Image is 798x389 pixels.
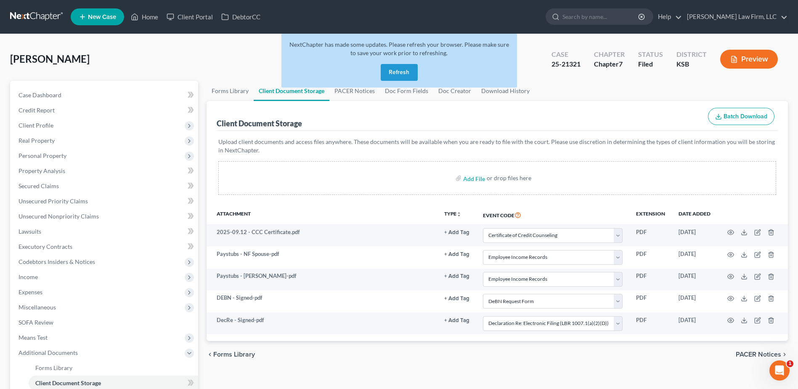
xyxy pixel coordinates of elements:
[213,351,255,358] span: Forms Library
[638,59,663,69] div: Filed
[19,334,48,341] span: Means Test
[19,197,88,205] span: Unsecured Priority Claims
[672,290,717,312] td: [DATE]
[207,312,437,334] td: DecRe - Signed-pdf
[12,194,198,209] a: Unsecured Priority Claims
[629,205,672,224] th: Extension
[207,290,437,312] td: DEBN - Signed-pdf
[444,230,469,235] button: + Add Tag
[19,319,53,326] span: SOFA Review
[12,224,198,239] a: Lawsuits
[456,212,461,217] i: unfold_more
[12,209,198,224] a: Unsecured Nonpriority Claims
[19,137,55,144] span: Real Property
[551,50,581,59] div: Case
[207,351,213,358] i: chevron_left
[654,9,682,24] a: Help
[207,269,437,290] td: Paystubs - [PERSON_NAME]-pdf
[444,211,461,217] button: TYPEunfold_more
[672,312,717,334] td: [DATE]
[769,360,790,381] iframe: Intercom live chat
[683,9,787,24] a: [PERSON_NAME] Law Firm, LLC
[594,50,625,59] div: Chapter
[444,228,469,236] a: + Add Tag
[207,351,255,358] button: chevron_left Forms Library
[629,224,672,246] td: PDF
[217,118,302,128] div: Client Document Storage
[562,9,639,24] input: Search by name...
[289,41,509,56] span: NextChapter has made some updates. Please refresh your browser. Please make sure to save your wor...
[19,349,78,356] span: Additional Documents
[444,252,469,257] button: + Add Tag
[207,246,437,268] td: Paystubs - NF Spouse-pdf
[162,9,217,24] a: Client Portal
[444,318,469,323] button: + Add Tag
[672,246,717,268] td: [DATE]
[676,59,707,69] div: KSB
[736,351,788,358] button: PACER Notices chevron_right
[12,179,198,194] a: Secured Claims
[676,50,707,59] div: District
[708,108,774,125] button: Batch Download
[19,228,41,235] span: Lawsuits
[487,174,531,182] div: or drop files here
[551,59,581,69] div: 25-21321
[12,315,198,330] a: SOFA Review
[29,360,198,376] a: Forms Library
[629,312,672,334] td: PDF
[207,205,437,224] th: Attachment
[672,205,717,224] th: Date added
[19,243,72,250] span: Executory Contracts
[381,64,418,81] button: Refresh
[672,269,717,290] td: [DATE]
[720,50,778,69] button: Preview
[19,273,38,280] span: Income
[12,239,198,254] a: Executory Contracts
[10,53,90,65] span: [PERSON_NAME]
[19,288,42,296] span: Expenses
[736,351,781,358] span: PACER Notices
[444,294,469,302] a: + Add Tag
[629,290,672,312] td: PDF
[19,258,95,265] span: Codebtors Insiders & Notices
[19,182,59,189] span: Secured Claims
[19,91,61,99] span: Case Dashboard
[19,122,53,129] span: Client Profile
[19,167,65,174] span: Property Analysis
[629,269,672,290] td: PDF
[254,81,329,101] a: Client Document Storage
[12,88,198,103] a: Case Dashboard
[444,316,469,324] a: + Add Tag
[218,138,776,155] p: Upload client documents and access files anywhere. These documents will be available when you are...
[476,205,629,224] th: Event Code
[12,103,198,118] a: Credit Report
[19,304,56,311] span: Miscellaneous
[217,9,265,24] a: DebtorCC
[787,360,793,367] span: 1
[127,9,162,24] a: Home
[19,152,66,159] span: Personal Property
[619,60,623,68] span: 7
[444,250,469,258] a: + Add Tag
[672,224,717,246] td: [DATE]
[444,296,469,301] button: + Add Tag
[444,274,469,279] button: + Add Tag
[19,107,55,114] span: Credit Report
[594,59,625,69] div: Chapter
[88,14,116,20] span: New Case
[12,163,198,179] a: Property Analysis
[444,272,469,280] a: + Add Tag
[629,246,672,268] td: PDF
[35,364,72,371] span: Forms Library
[724,113,767,120] span: Batch Download
[638,50,663,59] div: Status
[781,351,788,358] i: chevron_right
[19,213,99,220] span: Unsecured Nonpriority Claims
[207,224,437,246] td: 2025-09.12 - CCC Certificate.pdf
[207,81,254,101] a: Forms Library
[35,379,101,386] span: Client Document Storage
